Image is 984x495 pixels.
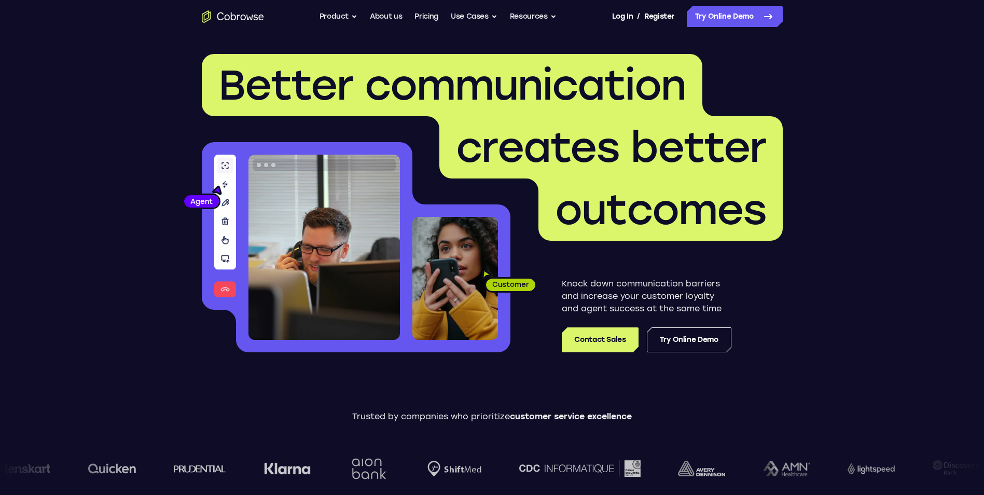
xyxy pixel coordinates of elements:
button: Resources [510,6,557,27]
img: A customer support agent talking on the phone [248,155,400,340]
a: Go to the home page [202,10,264,23]
a: Contact Sales [562,327,638,352]
img: A customer holding their phone [412,217,498,340]
img: avery-dennison [670,461,717,476]
a: Try Online Demo [647,327,731,352]
span: creates better [456,122,766,172]
img: Lightspeed [840,463,887,474]
a: Pricing [414,6,438,27]
a: Try Online Demo [687,6,783,27]
img: CDC Informatique [511,460,633,476]
img: Klarna [256,462,302,475]
a: Log In [612,6,633,27]
span: outcomes [555,185,766,235]
a: About us [370,6,402,27]
span: customer service excellence [510,411,632,421]
img: prudential [166,464,218,473]
span: / [637,10,640,23]
img: AMN Healthcare [755,461,802,477]
span: Better communication [218,60,686,110]
img: Shiftmed [420,461,474,477]
img: Aion Bank [340,448,382,490]
button: Product [320,6,358,27]
a: Register [644,6,674,27]
button: Use Cases [451,6,497,27]
p: Knock down communication barriers and increase your customer loyalty and agent success at the sam... [562,278,731,315]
